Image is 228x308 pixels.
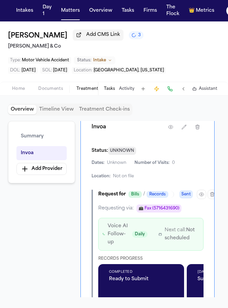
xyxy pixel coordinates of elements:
span: 3 [138,33,141,38]
h1: [PERSON_NAME] [8,30,67,41]
span: Number of Visits: [134,160,169,166]
span: Status: [92,148,108,153]
span: 0 [172,160,175,166]
button: Change status from Intake [74,56,115,64]
span: Unknown [107,160,126,166]
span: Completed [109,269,173,274]
span: Status: [77,58,91,63]
button: Assistant [192,86,217,91]
span: Records [147,191,168,198]
button: Create Immediate Task [152,84,161,94]
span: Request for [98,191,126,198]
span: Dates: [92,160,104,166]
button: Tasks [119,5,137,17]
button: Edit matter name [8,30,67,41]
span: Documents [38,86,63,91]
span: / [143,191,145,198]
button: crownMetrics [186,5,217,17]
span: Sent [179,190,193,198]
span: Intake [93,58,106,63]
button: Make a Call [165,84,175,94]
span: Type : [10,58,21,62]
p: Voice AI Follow-up [108,222,129,246]
span: Home [12,86,25,91]
button: Add Task [138,84,148,94]
button: Invoa [16,146,67,160]
button: Add Provider [16,163,67,175]
span: [DATE] [21,68,36,72]
button: Edit Type: Motor Vehicle Accident [8,57,71,64]
span: Location : [74,68,93,72]
span: UNKNOWN [108,147,136,155]
button: Firms [141,5,160,17]
span: [DATE] [53,68,67,72]
p: Next call: [165,226,199,242]
button: Summary [16,129,67,143]
span: SOL : [42,68,52,72]
button: Edit SOL: 2025-09-18 [40,67,69,74]
span: Not on file [113,174,134,179]
button: Overview [87,5,115,17]
span: Ready to Submit [109,276,173,283]
button: Overview [8,105,37,114]
button: Matters [58,5,82,17]
button: Timeline View [37,105,76,114]
button: Edit fax number [136,204,181,212]
button: Activity [119,86,134,91]
span: Bills [128,191,142,198]
button: Edit Location: Pasadena, Texas [72,67,166,74]
span: Location: [92,174,110,179]
span: Daily [132,231,148,238]
span: Motor Vehicle Accident [22,58,69,62]
button: Day 1 [40,1,54,20]
span: [GEOGRAPHIC_DATA], [US_STATE] [94,68,164,72]
button: Edit DOL: 2023-09-18 [8,67,38,74]
button: 3 active tasks [129,31,144,39]
h2: [PERSON_NAME] & Co [8,43,220,51]
span: Assistant [199,86,217,91]
span: Records Progress [98,257,143,261]
span: DOL : [10,68,20,72]
button: Treatment Check-ins [76,105,132,114]
span: Treatment [76,86,99,91]
button: Intakes [13,5,36,17]
h1: Invoa [92,123,106,131]
button: The Flock [164,1,182,20]
button: Tasks [104,86,115,91]
span: Add CMS Link [86,32,120,38]
span: Requesting via: [98,205,134,212]
button: Add CMS Link [73,29,123,40]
